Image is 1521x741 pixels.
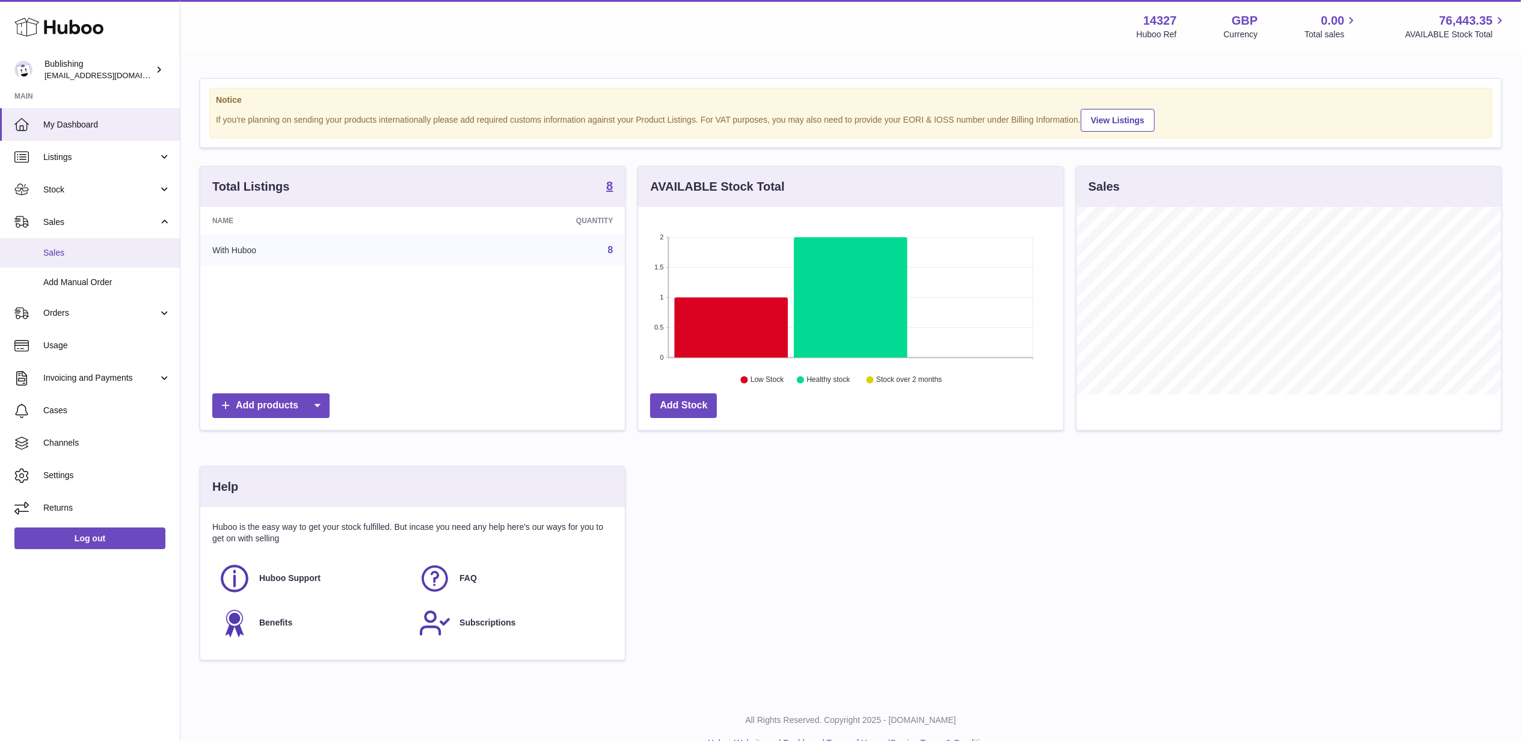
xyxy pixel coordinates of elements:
[1081,109,1155,132] a: View Listings
[1405,13,1507,40] a: 76,443.35 AVAILABLE Stock Total
[45,70,177,80] span: [EMAIL_ADDRESS][DOMAIN_NAME]
[200,207,425,235] th: Name
[607,245,613,255] a: 8
[43,502,171,514] span: Returns
[218,607,407,639] a: Benefits
[216,107,1486,132] div: If you're planning on sending your products internationally please add required customs informati...
[218,562,407,595] a: Huboo Support
[1089,179,1120,195] h3: Sales
[419,562,607,595] a: FAQ
[655,263,664,271] text: 1.5
[660,294,664,301] text: 1
[650,393,717,418] a: Add Stock
[43,119,171,131] span: My Dashboard
[259,573,321,584] span: Huboo Support
[655,324,664,331] text: 0.5
[660,354,664,361] text: 0
[43,470,171,481] span: Settings
[1304,13,1358,40] a: 0.00 Total sales
[14,61,32,79] img: internalAdmin-14327@internal.huboo.com
[1232,13,1258,29] strong: GBP
[14,527,165,549] a: Log out
[212,479,238,495] h3: Help
[459,617,515,629] span: Subscriptions
[43,405,171,416] span: Cases
[43,340,171,351] span: Usage
[419,607,607,639] a: Subscriptions
[43,247,171,259] span: Sales
[43,217,158,228] span: Sales
[212,393,330,418] a: Add products
[1143,13,1177,29] strong: 14327
[807,376,851,384] text: Healthy stock
[190,715,1511,726] p: All Rights Reserved. Copyright 2025 - [DOMAIN_NAME]
[43,277,171,288] span: Add Manual Order
[660,233,664,241] text: 2
[259,617,292,629] span: Benefits
[212,179,290,195] h3: Total Listings
[45,58,153,81] div: Bublishing
[43,437,171,449] span: Channels
[459,573,477,584] span: FAQ
[1321,13,1345,29] span: 0.00
[1304,29,1358,40] span: Total sales
[606,180,613,192] strong: 8
[425,207,625,235] th: Quantity
[1405,29,1507,40] span: AVAILABLE Stock Total
[1439,13,1493,29] span: 76,443.35
[43,307,158,319] span: Orders
[216,94,1486,106] strong: Notice
[43,372,158,384] span: Invoicing and Payments
[43,184,158,195] span: Stock
[43,152,158,163] span: Listings
[751,376,784,384] text: Low Stock
[876,376,942,384] text: Stock over 2 months
[606,180,613,194] a: 8
[200,235,425,266] td: With Huboo
[1137,29,1177,40] div: Huboo Ref
[212,521,613,544] p: Huboo is the easy way to get your stock fulfilled. But incase you need any help here's our ways f...
[1224,29,1258,40] div: Currency
[650,179,784,195] h3: AVAILABLE Stock Total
